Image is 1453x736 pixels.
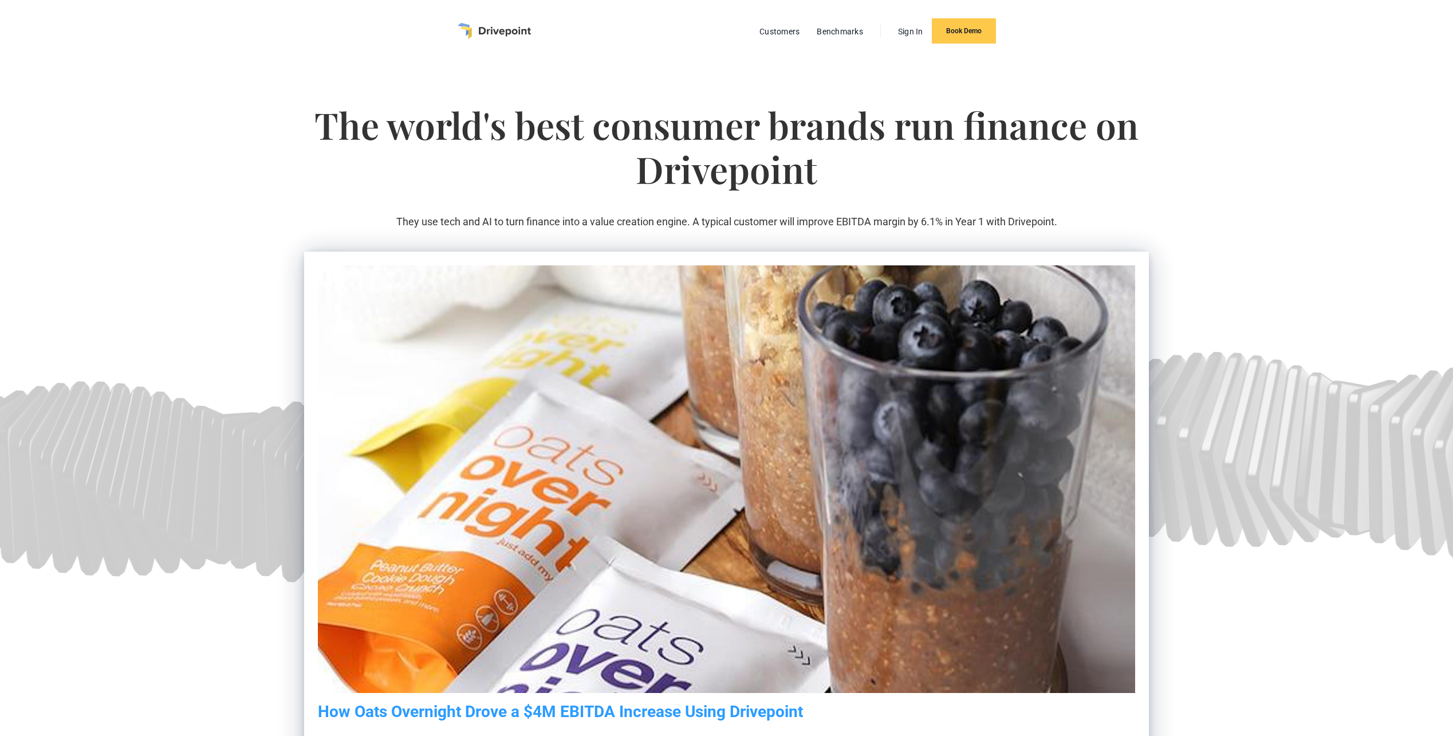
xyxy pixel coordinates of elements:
a: Customers [754,24,805,39]
a: Sign In [892,24,929,39]
p: They use tech and AI to turn finance into a value creation engine. A typical customer will improv... [304,214,1148,229]
a: Book Demo [932,18,996,44]
h1: The world's best consumer brands run finance on Drivepoint [304,103,1148,214]
a: Benchmarks [811,24,869,39]
h5: How Oats Overnight Drove a $4M EBITDA Increase Using Drivepoint [318,702,1135,722]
